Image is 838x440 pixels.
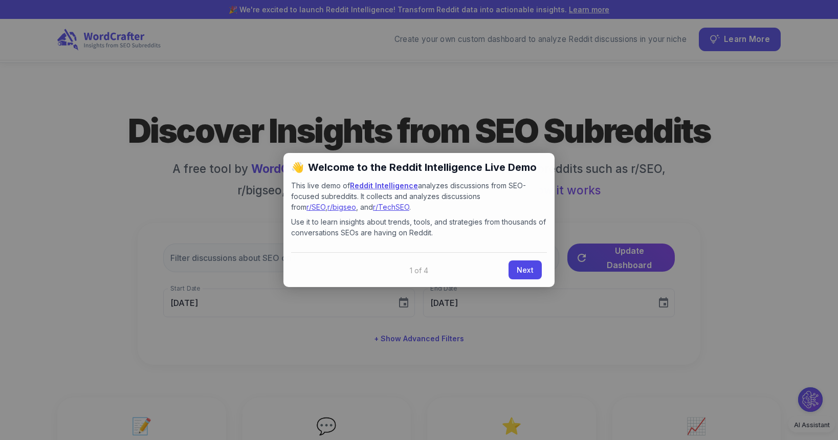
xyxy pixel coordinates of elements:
a: Reddit Intelligence [350,181,418,190]
p: Use it to learn insights about trends, tools, and strategies from thousands of conversations SEOs... [291,216,547,238]
a: r/SEO [306,203,325,211]
a: r/bigseo [327,203,356,211]
p: This live demo of analyzes discussions from SEO-focused subreddits. It collects and analyzes disc... [291,180,547,212]
a: Next [509,260,542,279]
h2: Welcome to the Reddit Intelligence Live Demo [291,161,547,174]
span: 👋 [291,161,304,174]
a: r/TechSEO [373,203,409,211]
